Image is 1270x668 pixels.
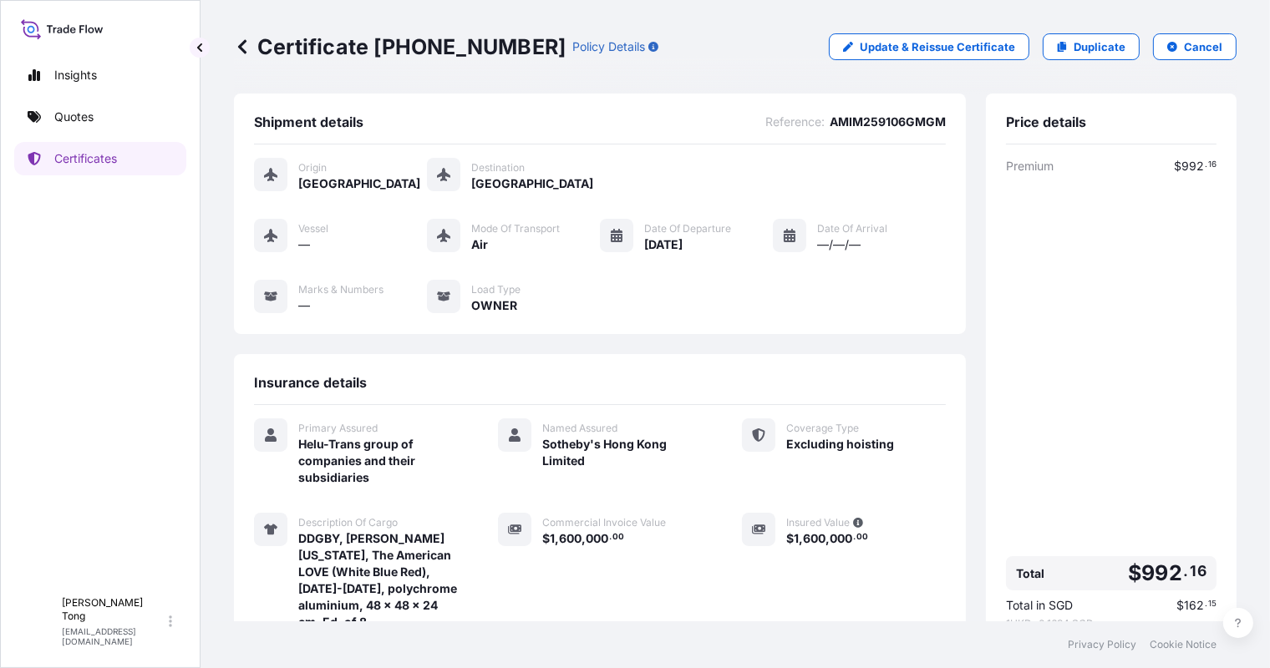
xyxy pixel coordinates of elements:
[786,533,794,544] span: $
[1191,566,1206,576] span: 16
[786,422,859,435] span: Coverage Type
[853,534,856,540] span: .
[471,161,525,175] span: Destination
[62,596,165,623] p: [PERSON_NAME] Tong
[298,516,398,529] span: Description Of Cargo
[1184,600,1204,611] span: 162
[830,533,852,544] span: 000
[1006,597,1073,614] span: Total in SGD
[471,236,488,253] span: Air
[786,516,850,529] span: Insured Value
[1184,566,1189,576] span: .
[1153,33,1237,60] button: Cancel
[1006,617,1217,630] span: 1 HKD = 0.1634 SGD
[542,516,666,529] span: Commercial Invoice Value
[803,533,825,544] span: 600
[14,142,186,175] a: Certificates
[298,236,310,253] span: —
[555,533,559,544] span: ,
[550,533,555,544] span: 1
[54,67,97,83] p: Insights
[1176,600,1184,611] span: $
[572,38,645,55] p: Policy Details
[799,533,803,544] span: ,
[54,150,117,167] p: Certificates
[298,436,458,486] span: Helu-Trans group of companies and their subsidiaries
[559,533,582,544] span: 600
[54,109,94,125] p: Quotes
[298,530,458,630] span: DDGBY, [PERSON_NAME][US_STATE], The American LOVE (White Blue Red), [DATE]-[DATE], polychrome alu...
[1068,638,1136,651] a: Privacy Policy
[1181,160,1204,172] span: 992
[829,33,1029,60] a: Update & Reissue Certificate
[1205,601,1207,607] span: .
[1128,563,1141,584] span: $
[1043,33,1140,60] a: Duplicate
[471,297,517,314] span: OWNER
[786,436,894,453] span: Excluding hoisting
[817,236,861,253] span: —/—/—
[582,533,586,544] span: ,
[765,114,825,130] span: Reference :
[62,626,165,646] p: [EMAIL_ADDRESS][DOMAIN_NAME]
[1208,162,1217,168] span: 16
[856,534,868,540] span: 00
[1006,158,1054,175] span: Premium
[1150,638,1217,651] a: Cookie Notice
[471,283,521,296] span: Load Type
[1006,114,1086,130] span: Price details
[542,533,550,544] span: $
[254,374,367,391] span: Insurance details
[1208,601,1217,607] span: 15
[830,114,946,130] span: AMIM259106GMGM
[825,533,830,544] span: ,
[14,100,186,134] a: Quotes
[298,222,328,235] span: Vessel
[542,436,702,469] span: Sotheby's Hong Kong Limited
[254,114,363,130] span: Shipment details
[612,534,624,540] span: 00
[298,161,327,175] span: Origin
[1016,565,1044,582] span: Total
[471,175,593,192] span: [GEOGRAPHIC_DATA]
[298,175,420,192] span: [GEOGRAPHIC_DATA]
[298,297,310,314] span: —
[1205,162,1207,168] span: .
[644,222,731,235] span: Date of Departure
[298,283,384,296] span: Marks & Numbers
[609,534,612,540] span: .
[234,33,566,60] p: Certificate [PHONE_NUMBER]
[298,422,378,435] span: Primary Assured
[586,533,608,544] span: 000
[1141,563,1182,584] span: 992
[33,613,44,630] span: C
[471,222,560,235] span: Mode of Transport
[542,422,617,435] span: Named Assured
[644,236,683,253] span: [DATE]
[1174,160,1181,172] span: $
[1184,38,1222,55] p: Cancel
[860,38,1015,55] p: Update & Reissue Certificate
[1074,38,1125,55] p: Duplicate
[817,222,887,235] span: Date of Arrival
[794,533,799,544] span: 1
[14,58,186,92] a: Insights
